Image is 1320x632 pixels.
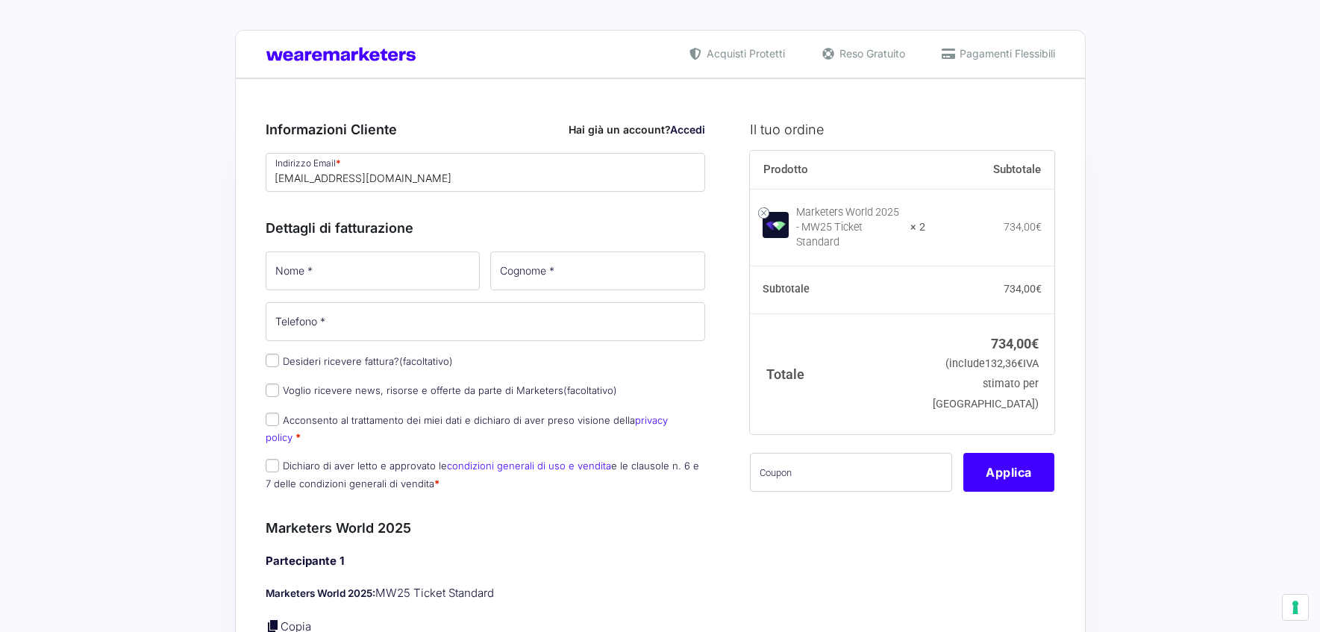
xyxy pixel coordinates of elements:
span: € [1036,221,1042,233]
th: Prodotto [750,151,925,190]
a: Accedi [670,123,705,136]
div: Marketers World 2025 - MW25 Ticket Standard [796,205,901,250]
th: Subtotale [925,151,1055,190]
th: Subtotale [750,266,925,314]
span: € [1017,357,1023,370]
strong: Marketers World 2025: [266,587,375,599]
label: Acconsento al trattamento dei miei dati e dichiaro di aver preso visione della [266,414,668,443]
th: Totale [750,313,925,434]
a: privacy policy [266,414,668,443]
div: Hai già un account? [569,122,705,137]
button: Applica [963,453,1054,492]
strong: × 2 [910,220,925,235]
a: condizioni generali di uso e vendita [447,460,611,472]
span: Pagamenti Flessibili [956,46,1055,61]
input: Cognome * [490,251,705,290]
input: Indirizzo Email * [266,153,706,192]
img: Marketers World 2025 - MW25 Ticket Standard [763,212,789,238]
p: MW25 Ticket Standard [266,585,706,602]
small: (include IVA stimato per [GEOGRAPHIC_DATA]) [933,357,1039,410]
input: Voglio ricevere news, risorse e offerte da parte di Marketers(facoltativo) [266,384,279,397]
label: Voglio ricevere news, risorse e offerte da parte di Marketers [266,384,617,396]
span: € [1031,336,1039,351]
bdi: 734,00 [1004,221,1042,233]
span: Reso Gratuito [836,46,905,61]
span: Acquisti Protetti [703,46,785,61]
bdi: 734,00 [991,336,1039,351]
input: Acconsento al trattamento dei miei dati e dichiaro di aver preso visione dellaprivacy policy [266,413,279,426]
h4: Partecipante 1 [266,553,706,570]
input: Nome * [266,251,481,290]
input: Coupon [750,453,952,492]
label: Desideri ricevere fattura? [266,355,453,367]
bdi: 734,00 [1004,283,1042,295]
label: Dichiaro di aver letto e approvato le e le clausole n. 6 e 7 delle condizioni generali di vendita [266,460,699,489]
span: (facoltativo) [399,355,453,367]
span: 132,36 [985,357,1023,370]
button: Le tue preferenze relative al consenso per le tecnologie di tracciamento [1283,595,1308,620]
h3: Informazioni Cliente [266,119,706,140]
span: (facoltativo) [563,384,617,396]
h3: Il tuo ordine [750,119,1054,140]
span: € [1036,283,1042,295]
input: Dichiaro di aver letto e approvato lecondizioni generali di uso e venditae le clausole n. 6 e 7 d... [266,459,279,472]
h3: Marketers World 2025 [266,518,706,538]
h3: Dettagli di fatturazione [266,218,706,238]
input: Telefono * [266,302,706,341]
input: Desideri ricevere fattura?(facoltativo) [266,354,279,367]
